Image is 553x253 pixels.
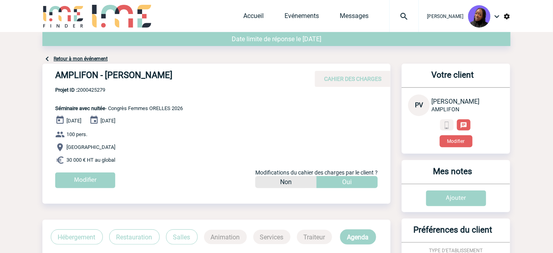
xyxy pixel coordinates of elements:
[243,12,264,23] a: Accueil
[426,191,486,206] input: Ajouter
[415,101,423,109] span: PV
[460,122,467,129] img: chat-24-px-w.png
[109,229,160,245] p: Restauration
[343,176,352,188] p: Oui
[468,5,491,28] img: 131349-0.png
[405,167,501,184] h3: Mes notes
[232,35,321,43] span: Date limite de réponse le [DATE]
[253,230,291,244] p: Services
[55,70,295,84] h4: AMPLIFON - [PERSON_NAME]
[42,5,84,28] img: IME-Finder
[204,230,247,244] p: Animation
[55,105,105,111] span: Séminaire avec nuitée
[55,173,115,188] input: Modifier
[285,12,319,23] a: Evénements
[66,118,81,124] span: [DATE]
[66,132,87,138] span: 100 pers.
[66,157,115,163] span: 30 000 € HT au global
[54,56,108,62] a: Retour à mon événement
[440,135,473,147] button: Modifier
[55,87,77,93] b: Projet ID :
[405,225,501,242] h3: Préférences du client
[340,12,369,23] a: Messages
[66,145,115,151] span: [GEOGRAPHIC_DATA]
[280,176,292,188] p: Non
[255,169,378,176] span: Modifications du cahier des charges par le client ?
[431,98,479,105] span: [PERSON_NAME]
[100,118,115,124] span: [DATE]
[443,122,451,129] img: portable.png
[324,76,381,82] span: CAHIER DES CHARGES
[340,229,376,245] p: Agenda
[405,70,501,87] h3: Votre client
[55,105,183,111] span: - Congrès Femmes ORELLES 2026
[166,229,198,245] p: Salles
[55,87,183,93] span: 2000425279
[427,14,463,19] span: [PERSON_NAME]
[431,106,459,112] span: AMPLIFON
[297,230,332,244] p: Traiteur
[51,229,103,245] p: Hébergement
